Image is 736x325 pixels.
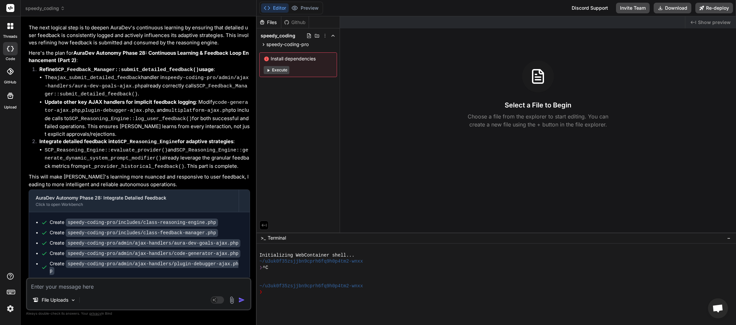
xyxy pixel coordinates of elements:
div: Create [50,250,240,257]
code: speedy-coding-pro/includes/class-reasoning-engine.php [66,219,218,227]
code: SCP_Reasoning_Engine::log_user_feedback() [69,116,192,122]
code: SCP_Feedback_Manager::submit_detailed_feedback() [55,67,199,73]
code: speedy-coding-pro/admin/ajax-handlers/aura-dev-goals-ajax.php [66,239,240,247]
button: − [726,233,732,243]
div: AuraDev Autonomy Phase 28: Integrate Detailed Feedback [36,195,232,201]
span: ~/u3uk0f35zsjjbn9cprh6fq9h0p4tm2-wnxx [259,283,363,289]
span: Terminal [268,235,286,241]
strong: Update other key AJAX handlers for implicit feedback logging [45,99,196,105]
code: speedy-coding-pro/admin/ajax-handlers/plugin-debugger-ajax.php [50,260,238,275]
span: >_ [261,235,266,241]
code: SCP_Reasoning_Engine::evaluate_provider() [45,147,168,153]
div: Discord Support [568,3,612,13]
strong: Refine usage [39,66,214,72]
code: get_provider_historical_feedback() [82,164,184,170]
span: ❯ [259,289,263,295]
code: ajax_submit_detailed_feedback [54,75,141,81]
label: code [6,56,15,62]
p: File Uploads [42,297,68,303]
p: Here's the plan for : [29,49,250,64]
img: settings [5,303,16,314]
button: AuraDev Autonomy Phase 28: Integrate Detailed FeedbackClick to open Workbench [29,190,239,212]
code: SCP_Reasoning_Engine [118,139,178,145]
strong: Integrate detailed feedback into for adaptive strategies [39,138,233,144]
img: Pick Models [70,297,76,303]
li: The handler in already correctly calls . [45,74,250,98]
span: ^C [263,265,268,271]
p: This will make [PERSON_NAME]'s learning more nuanced and responsive to user feedback, leading to ... [29,173,250,188]
div: Click to open Workbench [36,202,232,207]
button: Editor [261,3,289,13]
label: threads [3,34,17,39]
li: : Modify , , and to include calls to for both successful and failed operations. This ensures [PER... [45,98,250,138]
code: plugin-debugger-ajax.php [82,108,154,113]
span: Initializing WebContainer shell... [259,252,354,258]
div: Files [257,19,281,26]
span: ❯ [259,265,263,271]
span: Show preview [698,19,731,26]
li: and already leverage the granular feedback metrics from . This part is complete. [45,146,250,171]
div: Create [50,229,218,236]
div: Github [281,19,309,26]
label: Upload [4,104,17,110]
p: : [39,66,250,74]
span: ~/u3uk0f35zsjjbn9cprh6fq9h0p4tm2-wnxx [259,258,363,264]
div: Open chat [708,298,728,318]
strong: AuraDev Autonomy Phase 28: Continuous Learning & Feedback Loop Enhancement (Part 2) [29,50,249,64]
code: speedy-coding-pro/includes/class-feedback-manager.php [66,229,218,237]
button: Download [654,3,691,13]
span: speedy-coding-pro [266,41,309,48]
div: Create [50,219,218,226]
label: GitHub [4,79,16,85]
p: The next logical step is to deepen AuraDev's continuous learning by ensuring that detailed user f... [29,24,250,47]
h3: Select a File to Begin [505,100,571,110]
div: Create [50,240,240,247]
button: Execute [264,66,289,74]
code: speedy-coding-pro/admin/ajax-handlers/aura-dev-goals-ajax.php [45,75,249,89]
code: multiplatform-ajax.php [165,108,231,113]
span: privacy [89,311,101,315]
button: Preview [289,3,321,13]
span: speedy_coding [25,5,65,12]
img: icon [238,297,245,303]
span: speedy_coding [261,32,295,39]
code: speedy-coding-pro/admin/ajax-handlers/code-generator-ajax.php [66,250,240,258]
button: Invite Team [616,3,650,13]
img: attachment [228,296,236,304]
p: : [39,138,250,146]
p: Always double-check its answers. Your in Bind [26,310,251,317]
span: Install dependencies [264,55,333,62]
div: Create [50,260,243,274]
span: − [727,235,731,241]
p: Choose a file from the explorer to start editing. You can create a new file using the + button in... [463,112,613,128]
button: Re-deploy [695,3,733,13]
